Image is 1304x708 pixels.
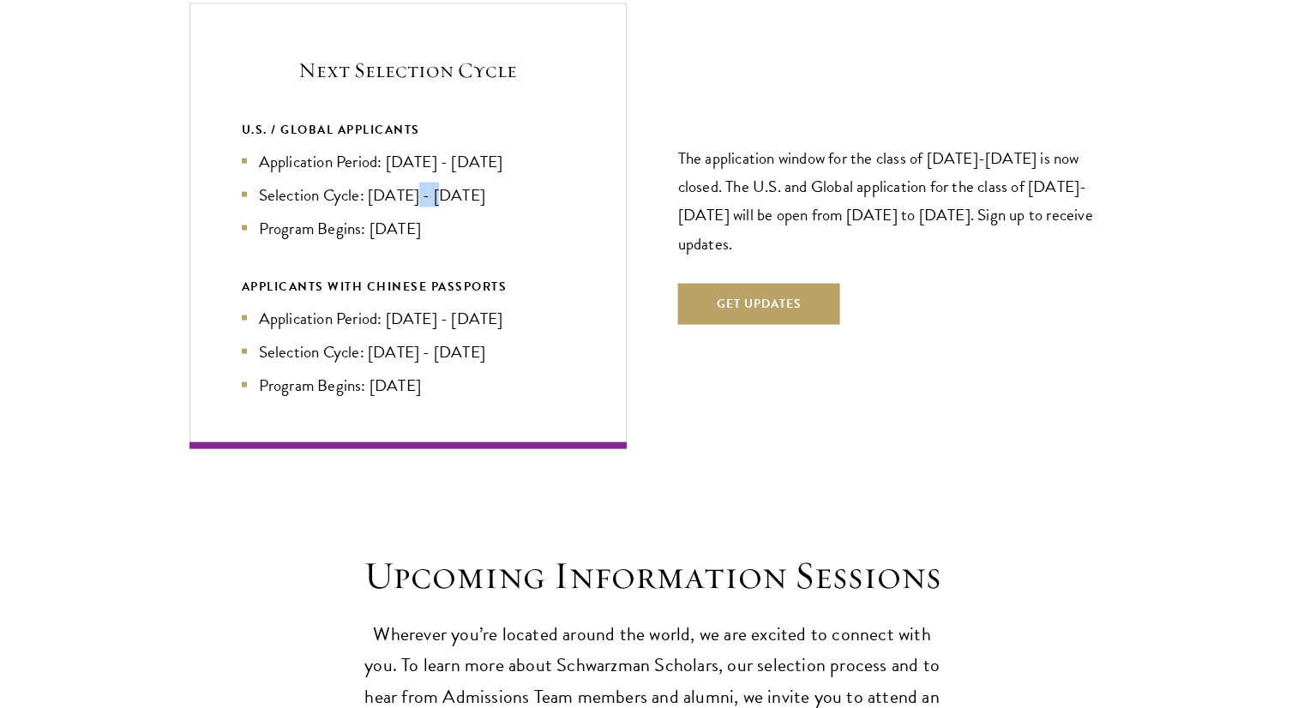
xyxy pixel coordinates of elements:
li: Application Period: [DATE] - [DATE] [242,306,574,331]
h2: Upcoming Information Sessions [357,552,948,600]
li: Selection Cycle: [DATE] - [DATE] [242,339,574,364]
li: Selection Cycle: [DATE] - [DATE] [242,183,574,207]
li: Program Begins: [DATE] [242,373,574,398]
button: Get Updates [678,284,840,325]
h5: Next Selection Cycle [242,56,574,85]
li: Program Begins: [DATE] [242,216,574,241]
p: The application window for the class of [DATE]-[DATE] is now closed. The U.S. and Global applicat... [678,144,1115,257]
div: APPLICANTS WITH CHINESE PASSPORTS [242,276,574,297]
div: U.S. / GLOBAL APPLICANTS [242,119,574,141]
li: Application Period: [DATE] - [DATE] [242,149,574,174]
